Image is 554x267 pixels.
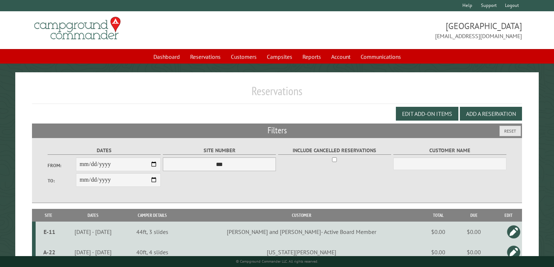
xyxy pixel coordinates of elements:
[278,146,391,155] label: Include Cancelled Reservations
[393,146,506,155] label: Customer Name
[423,209,453,222] th: Total
[61,209,125,222] th: Dates
[180,209,424,222] th: Customer
[48,162,76,169] label: From:
[396,107,458,121] button: Edit Add-on Items
[32,84,522,104] h1: Reservations
[499,126,521,136] button: Reset
[36,209,61,222] th: Site
[63,248,124,256] div: [DATE] - [DATE]
[125,242,180,262] td: 40ft, 4 slides
[39,248,60,256] div: A-22
[236,259,318,264] small: © Campground Commander LLC. All rights reserved.
[277,20,522,40] span: [GEOGRAPHIC_DATA] [EMAIL_ADDRESS][DOMAIN_NAME]
[125,209,180,222] th: Camper Details
[423,222,453,242] td: $0.00
[163,146,276,155] label: Site Number
[125,222,180,242] td: 44ft, 3 slides
[495,209,522,222] th: Edit
[63,228,124,235] div: [DATE] - [DATE]
[460,107,522,121] button: Add a Reservation
[48,146,161,155] label: Dates
[48,177,76,184] label: To:
[262,50,297,64] a: Campsites
[186,50,225,64] a: Reservations
[327,50,355,64] a: Account
[226,50,261,64] a: Customers
[356,50,405,64] a: Communications
[453,242,495,262] td: $0.00
[298,50,325,64] a: Reports
[180,222,424,242] td: [PERSON_NAME] and [PERSON_NAME]- Active Board Member
[149,50,184,64] a: Dashboard
[453,222,495,242] td: $0.00
[453,209,495,222] th: Due
[423,242,453,262] td: $0.00
[39,228,60,235] div: E-11
[32,124,522,137] h2: Filters
[32,14,123,43] img: Campground Commander
[180,242,424,262] td: [US_STATE][PERSON_NAME]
